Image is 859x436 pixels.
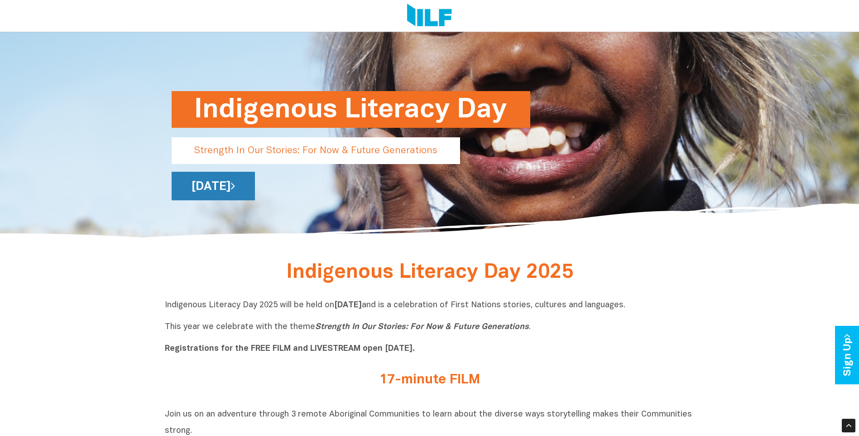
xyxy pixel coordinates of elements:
[165,411,692,435] span: Join us on an adventure through 3 remote Aboriginal Communities to learn about the diverse ways s...
[260,373,600,388] h2: 17-minute FILM
[172,137,460,164] p: Strength In Our Stories: For Now & Future Generations
[172,172,255,200] a: [DATE]
[165,300,695,354] p: Indigenous Literacy Day 2025 will be held on and is a celebration of First Nations stories, cultu...
[165,345,415,353] b: Registrations for the FREE FILM and LIVESTREAM open [DATE].
[315,323,529,331] i: Strength In Our Stories: For Now & Future Generations
[842,419,855,432] div: Scroll Back to Top
[286,263,573,282] span: Indigenous Literacy Day 2025
[194,91,508,128] h1: Indigenous Literacy Day
[334,301,362,309] b: [DATE]
[407,4,452,28] img: Logo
